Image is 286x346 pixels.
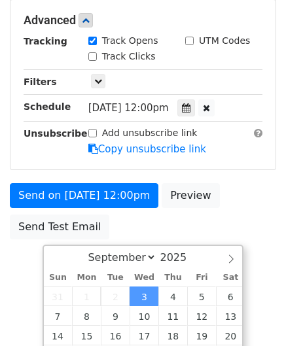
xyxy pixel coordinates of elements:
[187,306,216,326] span: September 12, 2025
[24,13,262,27] h5: Advanced
[88,102,169,114] span: [DATE] 12:00pm
[24,36,67,46] strong: Tracking
[72,286,101,306] span: September 1, 2025
[102,34,158,48] label: Track Opens
[187,326,216,345] span: September 19, 2025
[72,306,101,326] span: September 8, 2025
[162,183,219,208] a: Preview
[158,273,187,282] span: Thu
[187,273,216,282] span: Fri
[44,326,73,345] span: September 14, 2025
[216,326,245,345] span: September 20, 2025
[130,273,158,282] span: Wed
[10,183,158,208] a: Send on [DATE] 12:00pm
[44,306,73,326] span: September 7, 2025
[24,101,71,112] strong: Schedule
[156,251,204,264] input: Year
[130,306,158,326] span: September 10, 2025
[101,306,130,326] span: September 9, 2025
[101,326,130,345] span: September 16, 2025
[101,286,130,306] span: September 2, 2025
[199,34,250,48] label: UTM Codes
[158,326,187,345] span: September 18, 2025
[130,326,158,345] span: September 17, 2025
[216,286,245,306] span: September 6, 2025
[88,143,206,155] a: Copy unsubscribe link
[102,50,156,63] label: Track Clicks
[221,283,286,346] iframe: Chat Widget
[44,273,73,282] span: Sun
[130,286,158,306] span: September 3, 2025
[72,273,101,282] span: Mon
[44,286,73,306] span: August 31, 2025
[216,273,245,282] span: Sat
[24,128,88,139] strong: Unsubscribe
[101,273,130,282] span: Tue
[158,306,187,326] span: September 11, 2025
[158,286,187,306] span: September 4, 2025
[187,286,216,306] span: September 5, 2025
[72,326,101,345] span: September 15, 2025
[216,306,245,326] span: September 13, 2025
[24,77,57,87] strong: Filters
[102,126,198,140] label: Add unsubscribe link
[10,215,109,239] a: Send Test Email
